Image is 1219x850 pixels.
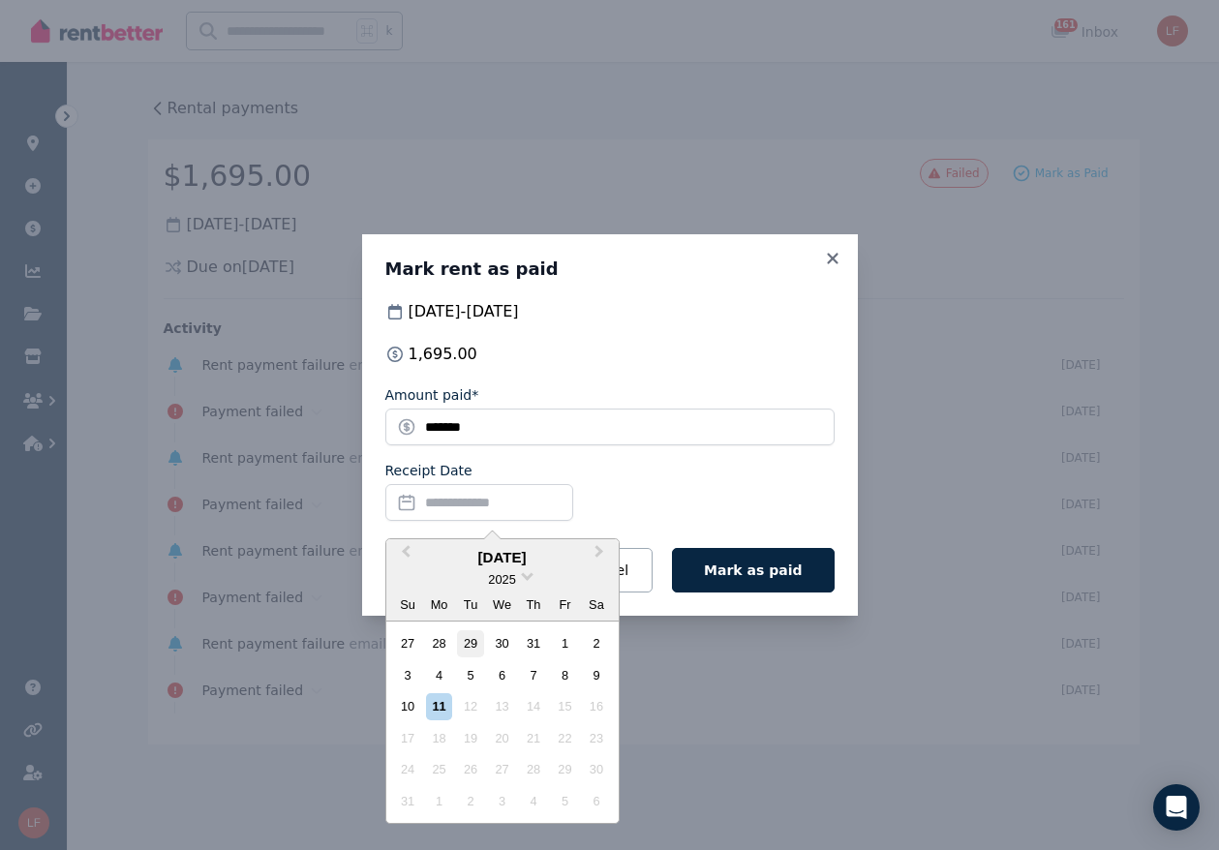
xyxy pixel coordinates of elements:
[489,662,515,688] div: Choose Wednesday, August 6th, 2025
[552,592,578,618] div: Fr
[409,300,519,323] span: [DATE] - [DATE]
[489,592,515,618] div: We
[395,693,421,719] div: Choose Sunday, August 10th, 2025
[489,756,515,782] div: Not available Wednesday, August 27th, 2025
[583,725,609,751] div: Not available Saturday, August 23rd, 2025
[520,693,546,719] div: Not available Thursday, August 14th, 2025
[395,592,421,618] div: Su
[489,725,515,751] div: Not available Wednesday, August 20th, 2025
[583,662,609,688] div: Choose Saturday, August 9th, 2025
[395,725,421,751] div: Not available Sunday, August 17th, 2025
[457,592,483,618] div: Tu
[385,385,479,405] label: Amount paid*
[426,756,452,782] div: Not available Monday, August 25th, 2025
[520,756,546,782] div: Not available Thursday, August 28th, 2025
[426,788,452,814] div: Not available Monday, September 1st, 2025
[672,548,834,592] button: Mark as paid
[520,725,546,751] div: Not available Thursday, August 21st, 2025
[426,693,452,719] div: Choose Monday, August 11th, 2025
[583,756,609,782] div: Not available Saturday, August 30th, 2025
[395,788,421,814] div: Not available Sunday, August 31st, 2025
[704,562,802,578] span: Mark as paid
[395,662,421,688] div: Choose Sunday, August 3rd, 2025
[1153,784,1200,831] div: Open Intercom Messenger
[426,592,452,618] div: Mo
[388,541,419,572] button: Previous Month
[520,630,546,656] div: Choose Thursday, July 31st, 2025
[395,630,421,656] div: Choose Sunday, July 27th, 2025
[552,662,578,688] div: Choose Friday, August 8th, 2025
[489,693,515,719] div: Not available Wednesday, August 13th, 2025
[457,725,483,751] div: Not available Tuesday, August 19th, 2025
[583,788,609,814] div: Not available Saturday, September 6th, 2025
[488,572,515,587] span: 2025
[457,630,483,656] div: Choose Tuesday, July 29th, 2025
[395,756,421,782] div: Not available Sunday, August 24th, 2025
[520,788,546,814] div: Not available Thursday, September 4th, 2025
[457,693,483,719] div: Not available Tuesday, August 12th, 2025
[426,662,452,688] div: Choose Monday, August 4th, 2025
[520,592,546,618] div: Th
[409,343,477,366] span: 1,695.00
[385,258,835,281] h3: Mark rent as paid
[386,547,619,569] div: [DATE]
[586,541,617,572] button: Next Month
[489,630,515,656] div: Choose Wednesday, July 30th, 2025
[520,662,546,688] div: Choose Thursday, August 7th, 2025
[457,662,483,688] div: Choose Tuesday, August 5th, 2025
[489,788,515,814] div: Not available Wednesday, September 3rd, 2025
[552,693,578,719] div: Not available Friday, August 15th, 2025
[392,628,612,817] div: month 2025-08
[583,592,609,618] div: Sa
[457,756,483,782] div: Not available Tuesday, August 26th, 2025
[552,756,578,782] div: Not available Friday, August 29th, 2025
[552,630,578,656] div: Choose Friday, August 1st, 2025
[457,788,483,814] div: Not available Tuesday, September 2nd, 2025
[552,725,578,751] div: Not available Friday, August 22nd, 2025
[583,630,609,656] div: Choose Saturday, August 2nd, 2025
[583,693,609,719] div: Not available Saturday, August 16th, 2025
[426,630,452,656] div: Choose Monday, July 28th, 2025
[552,788,578,814] div: Not available Friday, September 5th, 2025
[385,461,472,480] label: Receipt Date
[426,725,452,751] div: Not available Monday, August 18th, 2025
